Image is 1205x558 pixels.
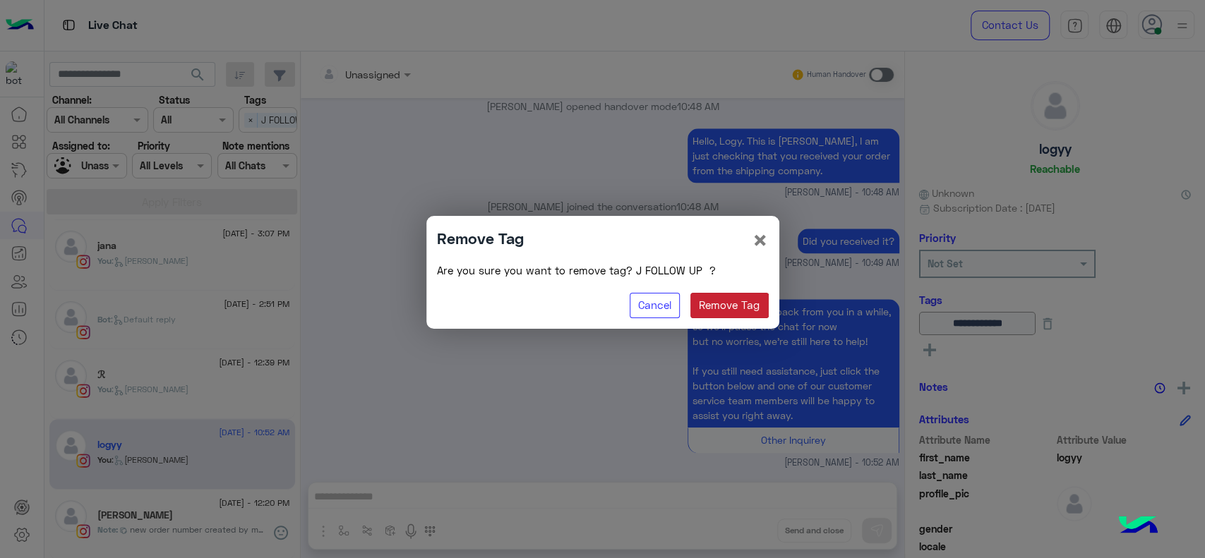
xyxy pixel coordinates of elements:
[690,293,769,318] button: Remove Tag
[437,226,524,250] h4: Remove Tag
[1113,502,1163,551] img: hulul-logo.png
[752,224,769,255] span: ×
[630,293,681,318] button: Cancel
[752,226,769,253] button: Close
[437,264,769,277] h6: Are you sure you want to remove tag? J FOLLOW UP ?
